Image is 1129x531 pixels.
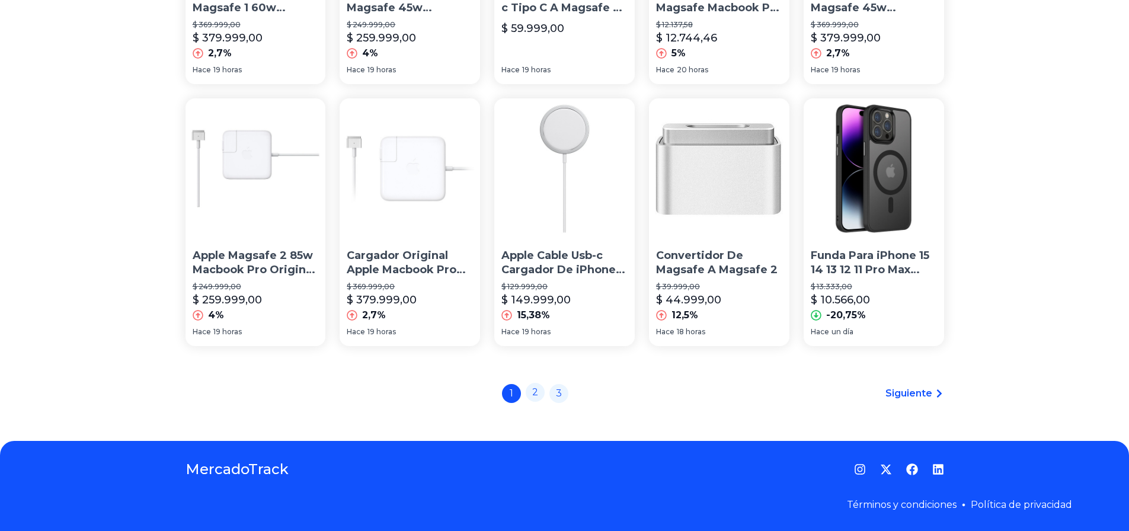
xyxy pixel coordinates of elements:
span: 18 horas [677,327,705,337]
a: 3 [549,384,568,403]
span: Hace [501,65,520,75]
p: 4% [362,46,378,60]
a: Facebook [906,463,918,475]
span: 19 horas [213,327,242,337]
a: Twitter [880,463,892,475]
img: Apple Cable Usb-c Cargador De iPhone Magsafe (1 M) Original [494,98,635,239]
p: -20,75% [826,308,866,322]
a: Siguiente [885,386,944,401]
p: 2,7% [362,308,386,322]
p: 12,5% [671,308,698,322]
img: Funda Para iPhone 15 14 13 12 11 Pro Max Compatible Magsafe [804,98,944,239]
p: $ 379.999,00 [347,292,417,308]
span: Hace [656,327,674,337]
p: Convertidor De Magsafe A Magsafe 2 [656,248,782,278]
span: Hace [193,327,211,337]
p: 2,7% [826,46,850,60]
a: Política de privacidad [971,499,1072,510]
img: Apple Magsafe 2 85w Macbook Pro Original Caja Sellada [185,98,326,239]
span: Siguiente [885,386,932,401]
p: 15,38% [517,308,550,322]
p: Apple Cable Usb-c Cargador De iPhone Magsafe (1 M) Original [501,248,628,278]
img: Convertidor De Magsafe A Magsafe 2 [649,98,789,239]
span: Hace [811,65,829,75]
p: $ 259.999,00 [193,292,262,308]
span: 19 horas [367,327,396,337]
p: $ 259.999,00 [347,30,416,46]
p: $ 379.999,00 [811,30,881,46]
a: Convertidor De Magsafe A Magsafe 2Convertidor De Magsafe A Magsafe 2$ 39.999,00$ 44.999,0012,5%Ha... [649,98,789,346]
p: $ 379.999,00 [193,30,263,46]
p: $ 249.999,00 [193,282,319,292]
p: $ 10.566,00 [811,292,870,308]
p: Cargador Original Apple Macbook Pro Magsafe 2 60w En Caja [347,248,473,278]
p: $ 129.999,00 [501,282,628,292]
a: Apple Magsafe 2 85w Macbook Pro Original Caja SelladaApple Magsafe 2 85w Macbook Pro Original Caj... [185,98,326,346]
p: $ 149.999,00 [501,292,571,308]
span: 19 horas [522,327,551,337]
a: Apple Cable Usb-c Cargador De iPhone Magsafe (1 M) OriginalApple Cable Usb-c Cargador De iPhone M... [494,98,635,346]
span: 19 horas [367,65,396,75]
span: Hace [811,327,829,337]
img: Cargador Original Apple Macbook Pro Magsafe 2 60w En Caja [340,98,480,239]
span: 19 horas [831,65,860,75]
a: Funda Para iPhone 15 14 13 12 11 Pro Max Compatible MagsafeFunda Para iPhone 15 14 13 12 11 Pro M... [804,98,944,346]
a: Términos y condiciones [847,499,957,510]
p: 4% [208,308,224,322]
p: Apple Magsafe 2 85w Macbook Pro Original Caja Sellada [193,248,319,278]
a: MercadoTrack [185,460,289,479]
span: Hace [656,65,674,75]
p: $ 249.999,00 [347,20,473,30]
a: Cargador Original Apple Macbook Pro Magsafe 2 60w En CajaCargador Original Apple Macbook Pro Mags... [340,98,480,346]
span: 19 horas [522,65,551,75]
p: $ 59.999,00 [501,20,564,37]
p: $ 369.999,00 [347,282,473,292]
span: Hace [347,65,365,75]
a: Instagram [854,463,866,475]
p: $ 12.744,46 [656,30,717,46]
span: 19 horas [213,65,242,75]
p: $ 369.999,00 [811,20,937,30]
span: Hace [501,327,520,337]
p: $ 39.999,00 [656,282,782,292]
span: 20 horas [677,65,708,75]
p: $ 13.333,00 [811,282,937,292]
a: LinkedIn [932,463,944,475]
p: Funda Para iPhone 15 14 13 12 11 Pro Max Compatible Magsafe [811,248,937,278]
p: $ 12.137,58 [656,20,782,30]
p: 5% [671,46,686,60]
span: Hace [193,65,211,75]
a: 2 [526,383,545,402]
span: Hace [347,327,365,337]
p: $ 44.999,00 [656,292,721,308]
p: $ 369.999,00 [193,20,319,30]
span: un día [831,327,853,337]
p: 2,7% [208,46,232,60]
